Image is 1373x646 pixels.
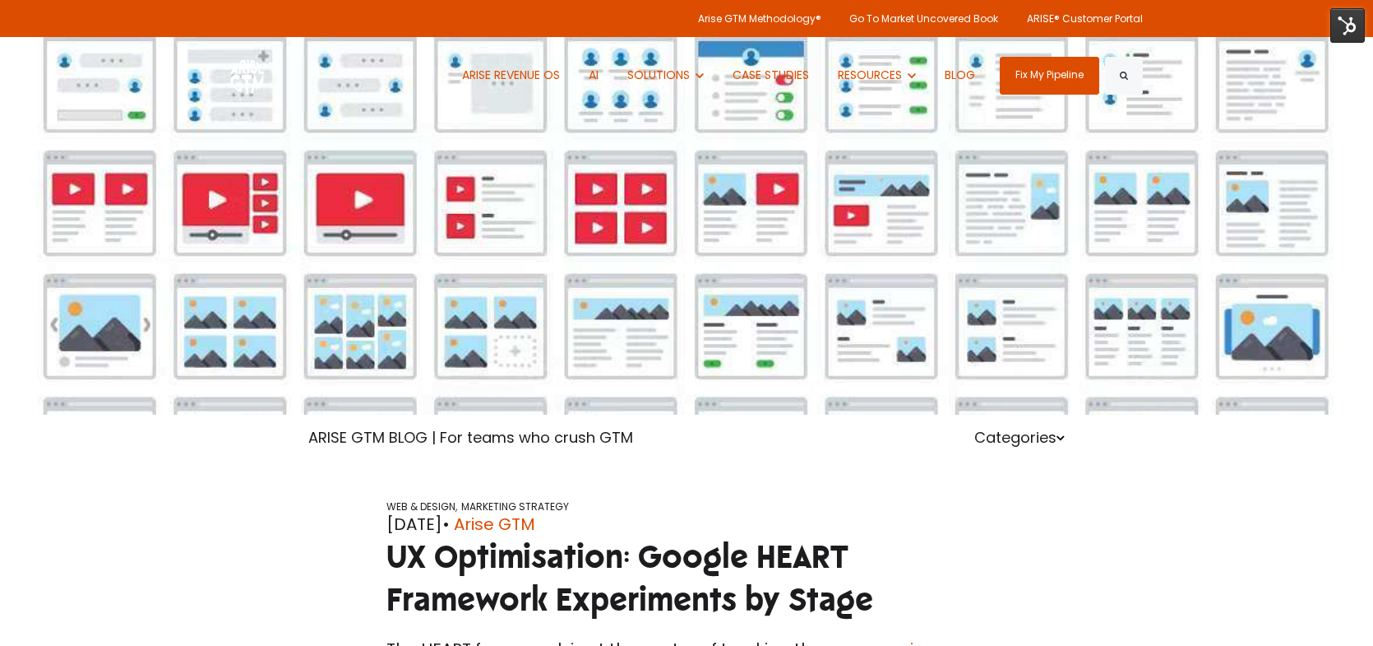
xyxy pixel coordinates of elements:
button: Show submenu for SOLUTIONS SOLUTIONS [615,37,716,114]
a: ARISE REVENUE OS [450,37,572,114]
a: ARISE GTM BLOG | For teams who crush GTM [308,427,633,448]
img: HubSpot Tools Menu Toggle [1330,8,1365,43]
a: AI [576,37,611,114]
a: MARKETING STRATEGY [461,500,569,514]
a: Categories [974,427,1065,448]
span: SOLUTIONS [627,67,690,83]
a: Arise GTM [454,512,535,537]
img: ARISE GTM logo (1) white [230,57,264,94]
span: RESOURCES [838,67,902,83]
div: [DATE] [386,512,987,537]
a: BLOG [932,37,987,114]
nav: Desktop navigation [450,37,987,114]
a: CASE STUDIES [720,37,821,114]
a: Fix My Pipeline [1000,57,1099,95]
a: WEB & DESIGN, [386,500,457,514]
button: Search [1105,57,1143,95]
button: Show submenu for RESOURCES RESOURCES [825,37,928,114]
span: UX Optimisation: Google HEART Framework Experiments by Stage [386,537,873,620]
span: • [442,513,450,536]
iframe: Chat Widget [1291,567,1373,646]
